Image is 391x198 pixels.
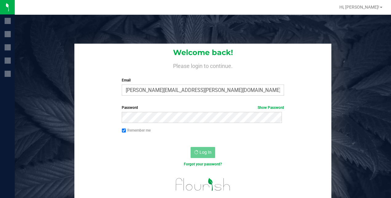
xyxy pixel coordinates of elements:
[122,105,138,110] span: Password
[122,128,151,133] label: Remember me
[184,162,222,166] a: Forgot your password?
[191,147,215,158] button: Log In
[199,150,211,155] span: Log In
[122,77,284,83] label: Email
[74,49,331,57] h1: Welcome back!
[339,5,379,10] span: Hi, [PERSON_NAME]!
[258,105,284,110] a: Show Password
[122,129,126,133] input: Remember me
[171,173,235,196] img: flourish_logo.svg
[74,61,331,69] h4: Please login to continue.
